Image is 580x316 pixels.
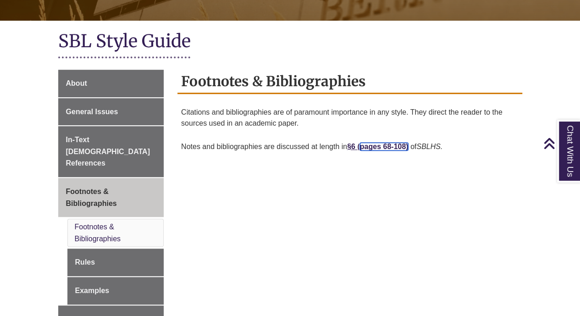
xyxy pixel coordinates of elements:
[66,188,117,207] span: Footnotes & Bibliographies
[410,143,416,150] span: of
[66,136,150,167] span: In-Text [DEMOGRAPHIC_DATA] References
[347,143,355,150] strong: §6
[181,103,519,133] p: Citations and bibliographies are of paramount importance in any style. They direct the reader to ...
[347,143,357,150] a: §6
[543,137,578,150] a: Back to Top
[416,143,442,150] em: SBLHS.
[357,143,359,150] a: (
[66,79,87,87] span: About
[66,108,118,116] span: General Issues
[58,70,164,97] a: About
[67,249,164,276] a: Rules
[67,277,164,305] a: Examples
[58,30,522,54] h1: SBL Style Guide
[360,143,409,150] a: pages 68-108)
[58,126,164,177] a: In-Text [DEMOGRAPHIC_DATA] References
[177,70,522,94] h2: Footnotes & Bibliographies
[58,178,164,217] a: Footnotes & Bibliographies
[58,98,164,126] a: General Issues
[75,223,121,243] a: Footnotes & Bibliographies
[181,143,357,150] span: Notes and bibliographies are discussed at length in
